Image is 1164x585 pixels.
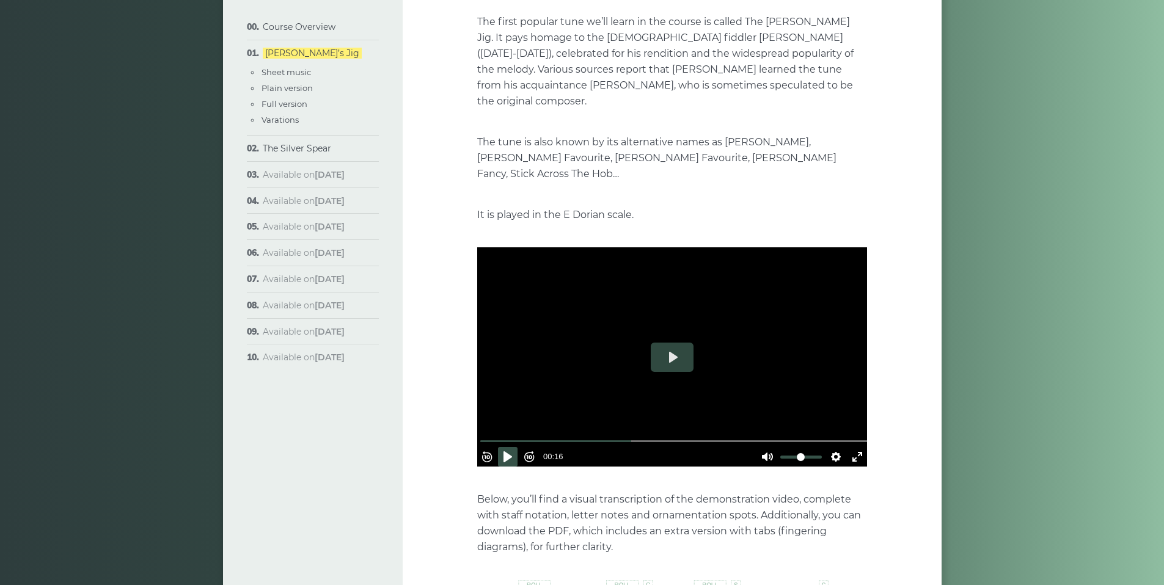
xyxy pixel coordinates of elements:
span: Available on [263,352,345,363]
strong: [DATE] [315,221,345,232]
span: Available on [263,326,345,337]
span: Available on [263,169,345,180]
p: Below, you’ll find a visual transcription of the demonstration video, complete with staff notatio... [477,492,867,555]
strong: [DATE] [315,352,345,363]
strong: [DATE] [315,326,345,337]
p: The tune is also known by its alternative names as [PERSON_NAME], [PERSON_NAME] Favourite, [PERSO... [477,134,867,182]
a: The Silver Spear [263,143,331,154]
p: It is played in the E Dorian scale. [477,207,867,223]
strong: [DATE] [315,195,345,206]
strong: [DATE] [315,300,345,311]
a: Varations [262,115,299,125]
a: [PERSON_NAME]’s Jig [263,48,362,59]
strong: [DATE] [315,169,345,180]
span: Available on [263,221,345,232]
a: Full version [262,99,307,109]
span: Available on [263,300,345,311]
a: Course Overview [263,21,335,32]
a: Sheet music [262,67,311,77]
strong: [DATE] [315,274,345,285]
span: Available on [263,274,345,285]
span: Available on [263,195,345,206]
strong: [DATE] [315,247,345,258]
span: Available on [263,247,345,258]
p: The first popular tune we’ll learn in the course is called The [PERSON_NAME] Jig. It pays homage ... [477,14,867,109]
a: Plain version [262,83,313,93]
